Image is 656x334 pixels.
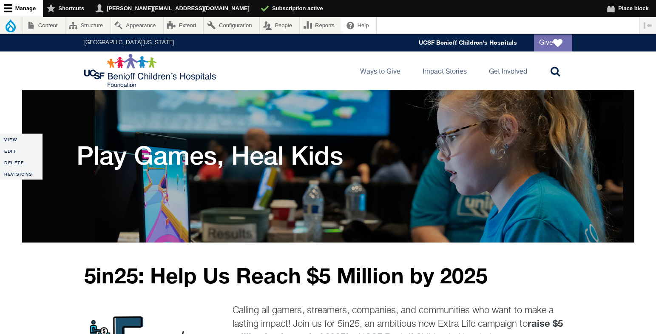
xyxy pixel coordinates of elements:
[534,34,572,51] a: Give
[300,17,342,34] a: Reports
[84,263,488,288] strong: 5in25: Help Us Reach $5 Million by 2025
[65,17,111,34] a: Structure
[639,17,656,34] button: Vertical orientation
[84,54,218,88] img: Logo for UCSF Benioff Children's Hospitals Foundation
[84,40,174,46] a: [GEOGRAPHIC_DATA][US_STATE]
[342,17,376,34] a: Help
[111,17,163,34] a: Appearance
[164,17,204,34] a: Extend
[416,51,474,90] a: Impact Stories
[260,17,300,34] a: People
[482,51,534,90] a: Get Involved
[419,39,517,46] a: UCSF Benioff Children's Hospitals
[77,140,343,170] h1: Play Games, Heal Kids
[204,17,259,34] a: Configuration
[23,17,65,34] a: Content
[353,51,407,90] a: Ways to Give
